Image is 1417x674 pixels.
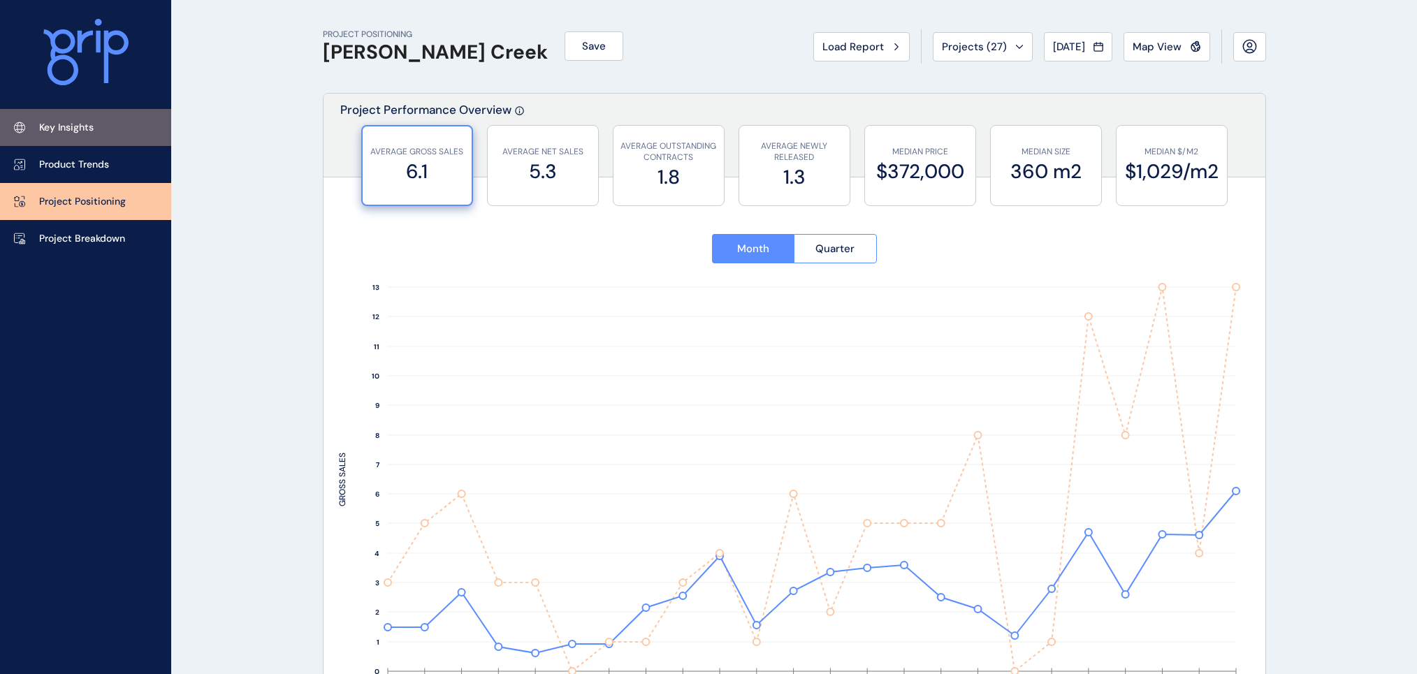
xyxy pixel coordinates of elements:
label: $1,029/m2 [1124,158,1220,185]
text: 8 [375,431,379,440]
button: Load Report [813,32,910,61]
span: Quarter [815,242,855,256]
p: MEDIAN $/M2 [1124,146,1220,158]
label: 6.1 [370,158,465,185]
label: 1.3 [746,163,843,191]
span: Map View [1133,40,1182,54]
span: Save [582,39,606,53]
p: AVERAGE NET SALES [495,146,591,158]
p: Project Performance Overview [340,102,511,177]
button: Map View [1124,32,1210,61]
text: 9 [375,401,379,410]
p: PROJECT POSITIONING [323,29,548,41]
p: Product Trends [39,158,109,172]
span: [DATE] [1053,40,1085,54]
p: Project Breakdown [39,232,125,246]
button: Quarter [794,234,877,263]
span: Load Report [822,40,884,54]
p: AVERAGE NEWLY RELEASED [746,140,843,164]
label: $372,000 [872,158,968,185]
button: Month [712,234,794,263]
span: Projects ( 27 ) [942,40,1007,54]
text: GROSS SALES [337,453,348,506]
text: 2 [375,608,379,617]
h1: [PERSON_NAME] Creek [323,41,548,64]
p: MEDIAN PRICE [872,146,968,158]
p: MEDIAN SIZE [998,146,1094,158]
text: 10 [372,372,379,381]
label: 360 m2 [998,158,1094,185]
label: 5.3 [495,158,591,185]
text: 7 [376,460,380,469]
p: AVERAGE OUTSTANDING CONTRACTS [620,140,717,164]
text: 4 [375,549,379,558]
button: [DATE] [1044,32,1112,61]
text: 12 [372,312,379,321]
text: 1 [377,638,379,647]
p: AVERAGE GROSS SALES [370,146,465,158]
label: 1.8 [620,163,717,191]
span: Month [737,242,769,256]
text: 5 [375,519,379,528]
text: 3 [375,578,379,587]
p: Project Positioning [39,195,126,209]
button: Save [565,31,623,61]
text: 11 [374,342,379,351]
text: 6 [375,490,379,499]
text: 13 [372,283,379,292]
button: Projects (27) [933,32,1033,61]
p: Key Insights [39,121,94,135]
